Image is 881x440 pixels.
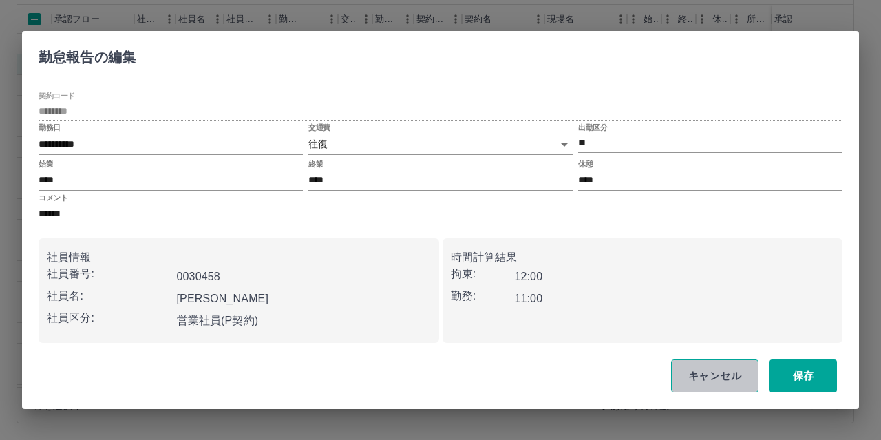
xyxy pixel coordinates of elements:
b: 0030458 [177,271,220,282]
label: 終業 [308,158,323,169]
b: 営業社員(P契約) [177,315,259,326]
b: 11:00 [514,293,542,304]
p: 社員名: [47,288,171,304]
p: 勤務: [451,288,515,304]
label: 交通費 [308,123,330,133]
h2: 勤怠報告の編集 [22,31,152,78]
label: 休憩 [578,158,593,169]
label: コメント [39,192,67,202]
button: キャンセル [671,359,758,392]
p: 社員情報 [47,249,431,266]
label: 契約コード [39,91,75,101]
label: 始業 [39,158,53,169]
p: 社員番号: [47,266,171,282]
label: 勤務日 [39,123,61,133]
p: 拘束: [451,266,515,282]
p: 社員区分: [47,310,171,326]
p: 時間計算結果 [451,249,835,266]
button: 保存 [769,359,837,392]
b: 12:00 [514,271,542,282]
div: 往復 [308,134,573,154]
label: 出勤区分 [578,123,607,133]
b: [PERSON_NAME] [177,293,269,304]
